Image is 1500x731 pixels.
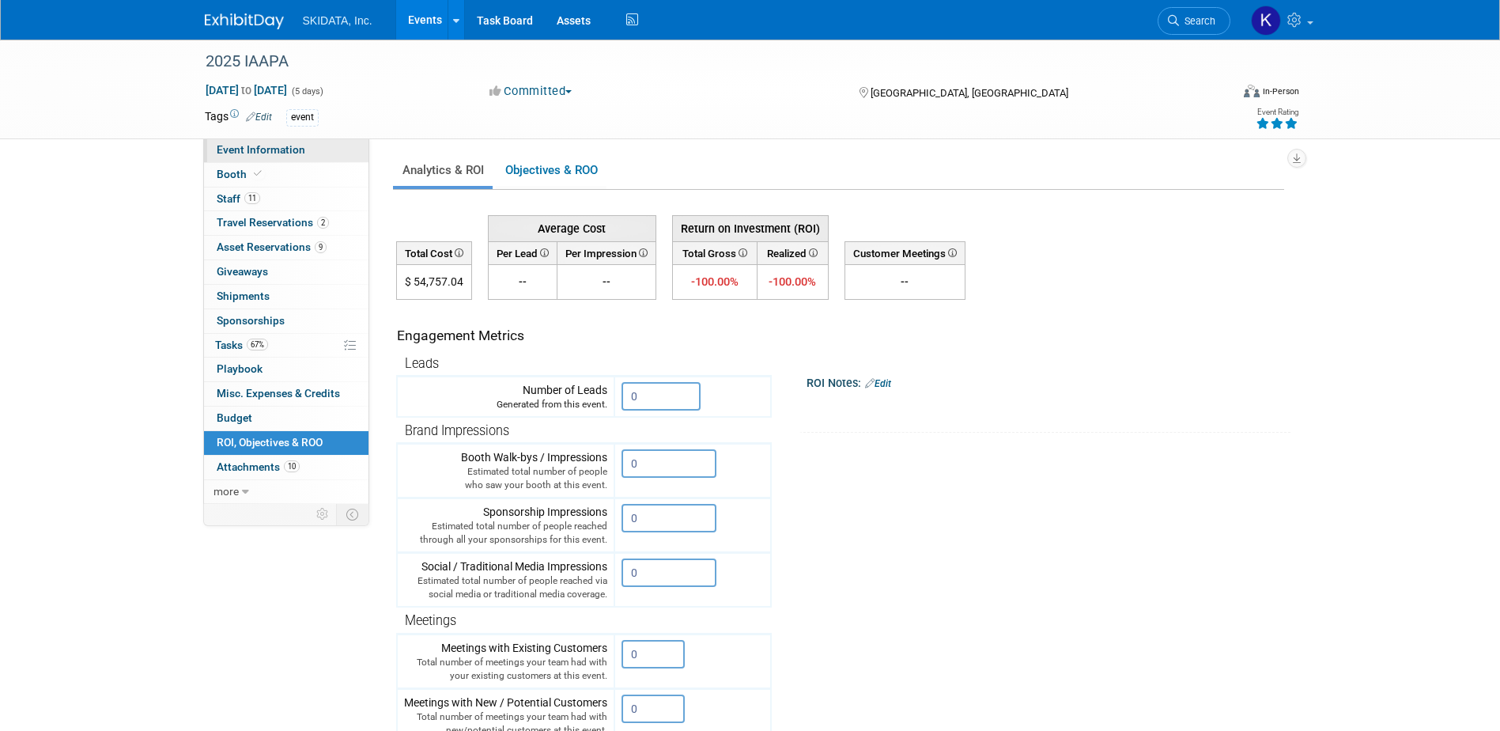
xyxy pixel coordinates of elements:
[204,236,368,259] a: Asset Reservations9
[404,449,607,492] div: Booth Walk-bys / Impressions
[404,559,607,601] div: Social / Traditional Media Impressions
[603,275,610,288] span: --
[205,83,288,97] span: [DATE] [DATE]
[239,84,254,97] span: to
[758,241,828,264] th: Realized
[286,109,319,126] div: event
[404,382,607,411] div: Number of Leads
[807,371,1291,392] div: ROI Notes:
[204,138,368,162] a: Event Information
[204,260,368,284] a: Giveaways
[769,275,816,289] span: -100.00%
[204,309,368,333] a: Sponsorships
[284,460,300,472] span: 10
[404,656,607,683] div: Total number of meetings your team had with your existing customers at this event.
[204,187,368,211] a: Staff11
[405,356,439,371] span: Leads
[244,192,260,204] span: 11
[404,398,607,411] div: Generated from this event.
[396,241,471,264] th: Total Cost
[315,241,327,253] span: 9
[404,640,607,683] div: Meetings with Existing Customers
[204,480,368,504] a: more
[404,504,607,547] div: Sponsorship Impressions
[397,326,765,346] div: Engagement Metrics
[865,378,891,389] a: Edit
[396,265,471,300] td: $ 54,757.04
[519,275,527,288] span: --
[217,436,323,449] span: ROI, Objectives & ROO
[1179,15,1215,27] span: Search
[488,215,656,241] th: Average Cost
[303,14,372,27] span: SKIDATA, Inc.
[1251,6,1281,36] img: Kim Masoner
[1137,82,1300,106] div: Event Format
[404,465,607,492] div: Estimated total number of people who saw your booth at this event.
[852,274,958,290] div: --
[217,411,252,424] span: Budget
[246,112,272,123] a: Edit
[1244,85,1260,97] img: Format-Inperson.png
[672,241,758,264] th: Total Gross
[290,86,323,97] span: (5 days)
[205,108,272,127] td: Tags
[844,241,965,264] th: Customer Meetings
[217,265,268,278] span: Giveaways
[217,192,260,205] span: Staff
[217,362,263,375] span: Playbook
[488,241,557,264] th: Per Lead
[217,460,300,473] span: Attachments
[217,216,329,229] span: Travel Reservations
[309,504,337,525] td: Personalize Event Tab Strip
[217,290,270,302] span: Shipments
[200,47,1207,76] div: 2025 IAAPA
[247,339,268,350] span: 67%
[204,382,368,406] a: Misc. Expenses & Credits
[496,155,606,186] a: Objectives & ROO
[213,485,239,498] span: more
[672,215,828,241] th: Return on Investment (ROI)
[204,163,368,187] a: Booth
[204,407,368,430] a: Budget
[393,155,493,186] a: Analytics & ROI
[317,217,329,229] span: 2
[204,431,368,455] a: ROI, Objectives & ROO
[557,241,656,264] th: Per Impression
[217,314,285,327] span: Sponsorships
[254,169,262,178] i: Booth reservation complete
[1262,85,1299,97] div: In-Person
[204,211,368,235] a: Travel Reservations2
[217,387,340,400] span: Misc. Expenses & Credits
[205,13,284,29] img: ExhibitDay
[1158,7,1230,35] a: Search
[871,87,1068,99] span: [GEOGRAPHIC_DATA], [GEOGRAPHIC_DATA]
[204,334,368,358] a: Tasks67%
[691,275,739,289] span: -100.00%
[1256,108,1298,116] div: Event Rating
[217,241,327,253] span: Asset Reservations
[204,456,368,479] a: Attachments10
[484,83,578,100] button: Committed
[405,423,509,438] span: Brand Impressions
[217,143,305,156] span: Event Information
[404,574,607,601] div: Estimated total number of people reached via social media or traditional media coverage.
[204,285,368,309] a: Shipments
[336,504,368,525] td: Toggle Event Tabs
[204,358,368,381] a: Playbook
[405,613,456,628] span: Meetings
[215,339,268,351] span: Tasks
[404,520,607,547] div: Estimated total number of people reached through all your sponsorships for this event.
[217,168,265,180] span: Booth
